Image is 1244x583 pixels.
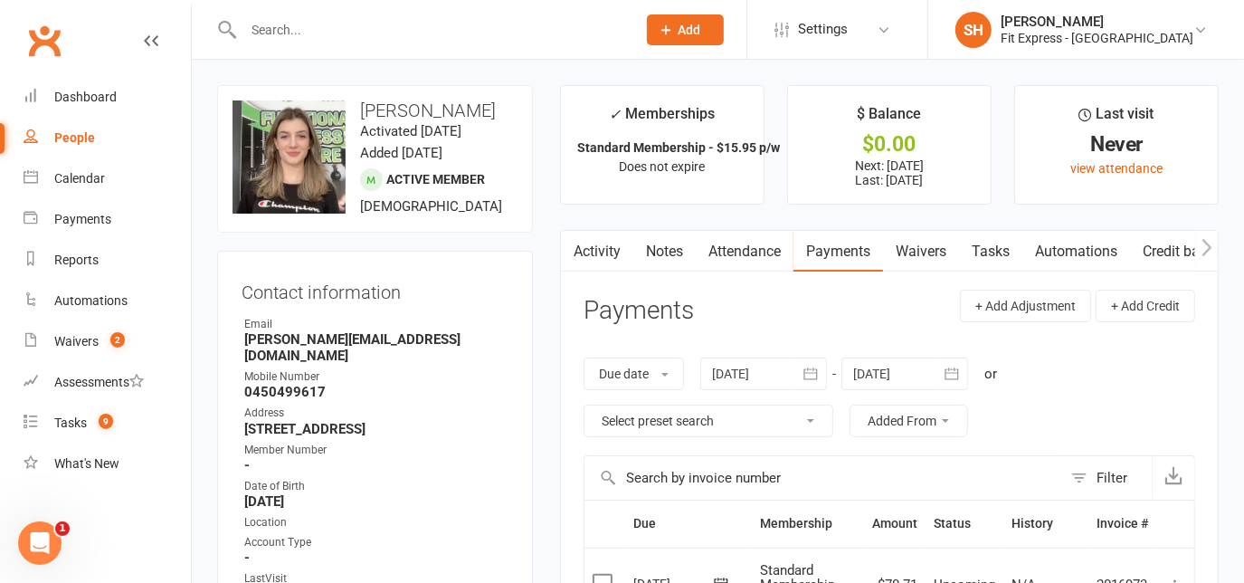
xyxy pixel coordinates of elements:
[244,442,508,459] div: Member Number
[1096,290,1195,322] button: + Add Credit
[1079,102,1154,135] div: Last visit
[1070,161,1163,176] a: view attendance
[242,275,508,302] h3: Contact information
[360,145,442,161] time: Added [DATE]
[679,23,701,37] span: Add
[244,384,508,400] strong: 0450499617
[1001,30,1193,46] div: Fit Express - [GEOGRAPHIC_DATA]
[926,501,1003,547] th: Status
[1062,456,1152,500] button: Filter
[244,368,508,386] div: Mobile Number
[238,17,623,43] input: Search...
[244,457,508,473] strong: -
[1003,501,1088,547] th: History
[804,158,974,187] p: Next: [DATE] Last: [DATE]
[54,334,99,349] div: Waivers
[24,403,191,444] a: Tasks 9
[99,414,113,429] span: 9
[360,198,502,215] span: [DEMOGRAPHIC_DATA]
[619,159,705,174] span: Does not expire
[1022,231,1130,272] a: Automations
[625,501,752,547] th: Due
[584,358,684,390] button: Due date
[24,240,191,281] a: Reports
[54,253,99,267] div: Reports
[386,172,485,186] span: Active member
[55,521,70,536] span: 1
[959,231,1022,272] a: Tasks
[24,118,191,158] a: People
[22,18,67,63] a: Clubworx
[1097,467,1127,489] div: Filter
[18,521,62,565] iframe: Intercom live chat
[647,14,724,45] button: Add
[110,332,125,348] span: 2
[696,231,793,272] a: Attendance
[233,100,346,214] img: image1738529987.png
[609,102,715,136] div: Memberships
[54,416,87,430] div: Tasks
[752,501,864,547] th: Membership
[24,362,191,403] a: Assessments
[960,290,1091,322] button: + Add Adjustment
[244,514,508,531] div: Location
[1088,501,1156,547] th: Invoice #
[857,102,921,135] div: $ Balance
[577,140,780,155] strong: Standard Membership - $15.95 p/w
[864,501,926,547] th: Amount
[584,297,694,325] h3: Payments
[883,231,959,272] a: Waivers
[24,444,191,484] a: What's New
[804,135,974,154] div: $0.00
[54,90,117,104] div: Dashboard
[798,9,848,50] span: Settings
[54,130,95,145] div: People
[244,421,508,437] strong: [STREET_ADDRESS]
[584,456,1062,500] input: Search by invoice number
[24,77,191,118] a: Dashboard
[24,321,191,362] a: Waivers 2
[233,100,518,120] h3: [PERSON_NAME]
[54,375,144,389] div: Assessments
[850,405,968,437] button: Added From
[24,281,191,321] a: Automations
[984,363,997,385] div: or
[244,550,508,566] strong: -
[633,231,696,272] a: Notes
[24,199,191,240] a: Payments
[1031,135,1201,154] div: Never
[24,158,191,199] a: Calendar
[244,405,508,422] div: Address
[955,12,992,48] div: SH
[360,123,461,139] time: Activated [DATE]
[54,456,119,471] div: What's New
[793,231,883,272] a: Payments
[561,231,633,272] a: Activity
[54,171,105,186] div: Calendar
[244,316,508,333] div: Email
[54,212,111,226] div: Payments
[1001,14,1193,30] div: [PERSON_NAME]
[244,331,508,364] strong: [PERSON_NAME][EMAIL_ADDRESS][DOMAIN_NAME]
[244,534,508,551] div: Account Type
[609,106,621,123] i: ✓
[244,478,508,495] div: Date of Birth
[54,293,128,308] div: Automations
[244,493,508,510] strong: [DATE]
